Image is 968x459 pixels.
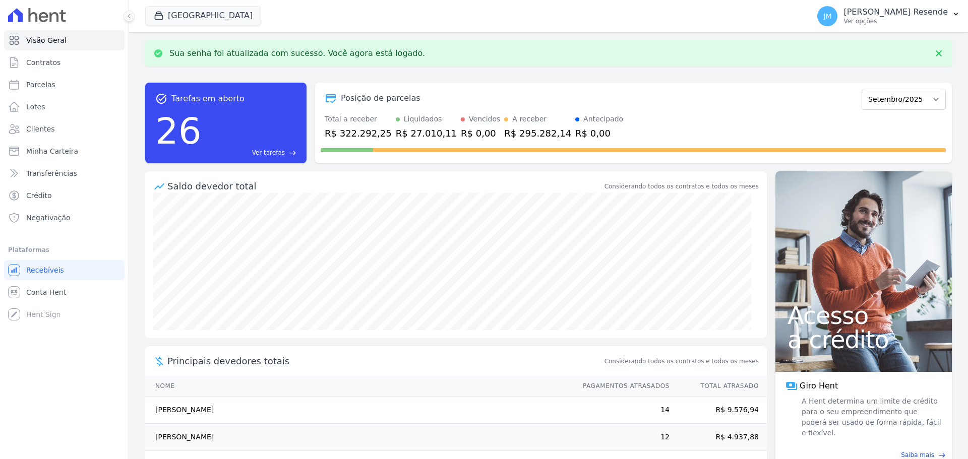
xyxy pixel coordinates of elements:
p: [PERSON_NAME] Resende [843,7,948,17]
div: 26 [155,105,202,157]
td: [PERSON_NAME] [145,424,573,451]
span: Transferências [26,168,77,178]
div: R$ 322.292,25 [325,126,392,140]
span: Considerando todos os contratos e todos os meses [604,357,759,366]
span: A Hent determina um limite de crédito para o seu empreendimento que poderá ser usado de forma ráp... [800,396,942,438]
a: Conta Hent [4,282,125,302]
td: R$ 9.576,94 [670,397,767,424]
div: Posição de parcelas [341,92,420,104]
div: Considerando todos os contratos e todos os meses [604,182,759,191]
span: Principais devedores totais [167,354,602,368]
a: Visão Geral [4,30,125,50]
div: R$ 0,00 [575,126,623,140]
a: Negativação [4,208,125,228]
span: Ver tarefas [252,148,285,157]
span: task_alt [155,93,167,105]
td: 14 [573,397,670,424]
a: Clientes [4,119,125,139]
div: Total a receber [325,114,392,124]
th: Pagamentos Atrasados [573,376,670,397]
a: Minha Carteira [4,141,125,161]
a: Ver tarefas east [206,148,296,157]
div: R$ 27.010,11 [396,126,457,140]
span: Contratos [26,57,60,68]
span: east [289,149,296,157]
span: Crédito [26,190,52,201]
td: [PERSON_NAME] [145,397,573,424]
span: Negativação [26,213,71,223]
span: Tarefas em aberto [171,93,245,105]
div: R$ 295.282,14 [504,126,571,140]
span: Visão Geral [26,35,67,45]
span: a crédito [788,327,940,352]
a: Parcelas [4,75,125,95]
div: R$ 0,00 [461,126,500,140]
th: Nome [145,376,573,397]
span: Lotes [26,102,45,112]
a: Contratos [4,52,125,73]
span: Minha Carteira [26,146,78,156]
div: Liquidados [404,114,442,124]
span: Acesso [788,303,940,327]
span: JM [823,13,831,20]
div: Saldo devedor total [167,179,602,193]
button: [GEOGRAPHIC_DATA] [145,6,261,25]
span: Recebíveis [26,265,64,275]
a: Lotes [4,97,125,117]
p: Ver opções [843,17,948,25]
p: Sua senha foi atualizada com sucesso. Você agora está logado. [169,48,425,58]
a: Transferências [4,163,125,183]
span: Clientes [26,124,54,134]
td: 12 [573,424,670,451]
button: JM [PERSON_NAME] Resende Ver opções [809,2,968,30]
div: A receber [512,114,547,124]
a: Crédito [4,185,125,206]
span: east [938,451,946,459]
a: Recebíveis [4,260,125,280]
div: Vencidos [469,114,500,124]
th: Total Atrasado [670,376,767,397]
div: Antecipado [583,114,623,124]
span: Parcelas [26,80,55,90]
div: Plataformas [8,244,120,256]
span: Conta Hent [26,287,66,297]
span: Giro Hent [800,380,838,392]
td: R$ 4.937,88 [670,424,767,451]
